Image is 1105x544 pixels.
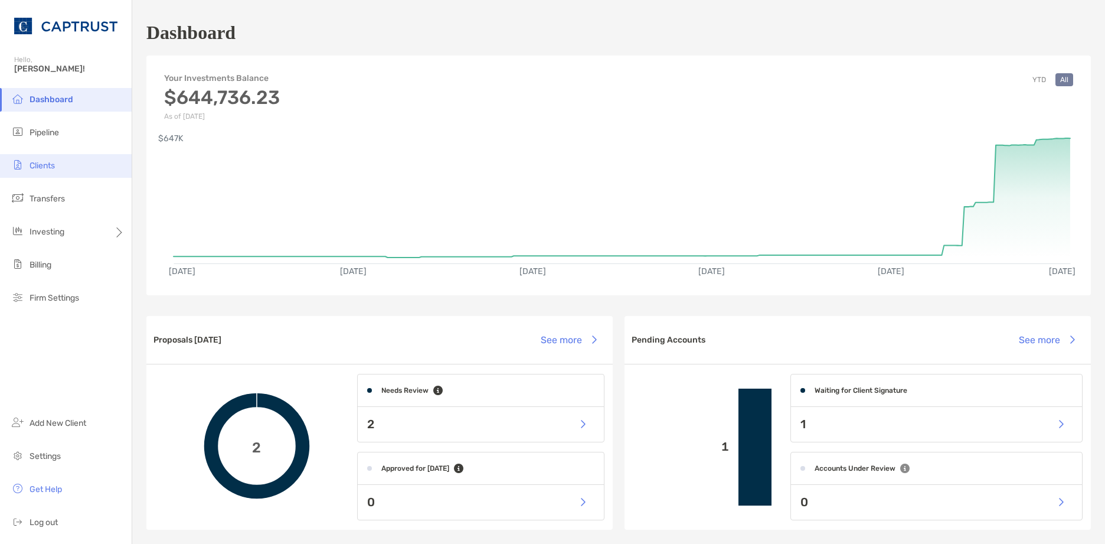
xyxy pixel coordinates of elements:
[30,517,58,527] span: Log out
[30,95,73,105] span: Dashboard
[11,158,25,172] img: clients icon
[634,439,729,454] p: 1
[30,260,51,270] span: Billing
[519,266,546,276] text: [DATE]
[11,448,25,462] img: settings icon
[11,415,25,429] img: add_new_client icon
[30,418,86,428] span: Add New Client
[1028,73,1051,86] button: YTD
[815,464,895,473] h4: Accounts Under Review
[11,290,25,304] img: firm-settings icon
[367,495,375,510] p: 0
[14,5,117,47] img: CAPTRUST Logo
[11,92,25,106] img: dashboard icon
[11,481,25,496] img: get-help icon
[164,86,280,109] h3: $644,736.23
[632,335,705,345] h3: Pending Accounts
[381,464,449,473] h4: Approved for [DATE]
[1009,327,1084,353] button: See more
[340,266,367,276] text: [DATE]
[531,327,606,353] button: See more
[698,266,725,276] text: [DATE]
[815,386,907,395] h4: Waiting for Client Signature
[30,451,61,461] span: Settings
[11,514,25,529] img: logout icon
[252,438,261,455] span: 2
[367,417,374,432] p: 2
[381,386,429,395] h4: Needs Review
[878,266,904,276] text: [DATE]
[14,64,125,74] span: [PERSON_NAME]!
[1049,266,1075,276] text: [DATE]
[11,257,25,271] img: billing icon
[800,495,808,510] p: 0
[30,194,65,204] span: Transfers
[30,128,59,138] span: Pipeline
[11,224,25,238] img: investing icon
[158,133,184,144] text: $647K
[30,227,64,237] span: Investing
[164,112,280,120] p: As of [DATE]
[30,484,62,494] span: Get Help
[30,293,79,303] span: Firm Settings
[1055,73,1073,86] button: All
[153,335,221,345] h3: Proposals [DATE]
[164,73,280,83] h4: Your Investments Balance
[30,161,55,171] span: Clients
[11,191,25,205] img: transfers icon
[146,22,236,44] h1: Dashboard
[169,266,195,276] text: [DATE]
[11,125,25,139] img: pipeline icon
[800,417,806,432] p: 1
